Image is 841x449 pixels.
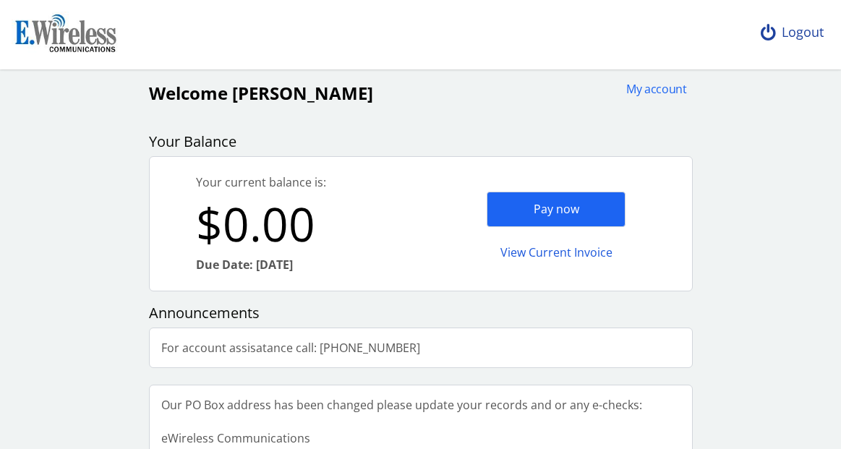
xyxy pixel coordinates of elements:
div: For account assisatance call: [PHONE_NUMBER] [150,328,432,368]
span: Announcements [149,303,260,322]
div: $0.00 [196,191,421,257]
div: Due Date: [DATE] [196,257,421,273]
span: Welcome [149,81,228,105]
span: Your Balance [149,132,236,151]
span: [PERSON_NAME] [232,81,373,105]
div: Your current balance is: [196,174,421,191]
div: Pay now [487,192,626,227]
div: My account [618,81,687,98]
div: View Current Invoice [487,236,626,270]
